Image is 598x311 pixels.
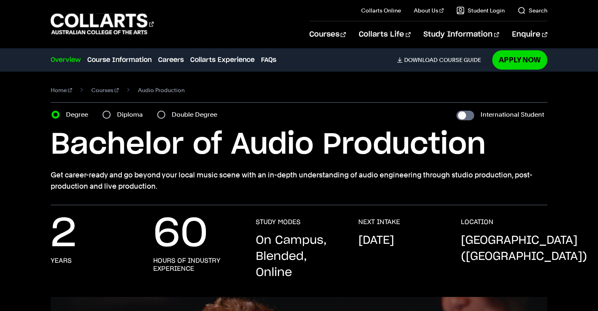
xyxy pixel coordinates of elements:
[51,127,547,163] h1: Bachelor of Audio Production
[309,21,346,48] a: Courses
[256,233,342,281] p: On Campus, Blended, Online
[51,55,81,65] a: Overview
[361,6,401,14] a: Collarts Online
[518,6,547,14] a: Search
[51,257,72,265] h3: Years
[51,169,547,192] p: Get career-ready and go beyond your local music scene with an in-depth understanding of audio eng...
[461,218,493,226] h3: LOCATION
[51,12,154,35] div: Go to homepage
[66,109,93,120] label: Degree
[261,55,276,65] a: FAQs
[397,56,487,64] a: DownloadCourse Guide
[461,233,587,265] p: [GEOGRAPHIC_DATA] ([GEOGRAPHIC_DATA])
[91,84,119,96] a: Courses
[512,21,547,48] a: Enquire
[481,109,544,120] label: International Student
[158,55,184,65] a: Careers
[492,50,547,69] a: Apply Now
[256,218,300,226] h3: STUDY MODES
[172,109,222,120] label: Double Degree
[51,84,72,96] a: Home
[87,55,152,65] a: Course Information
[51,218,76,250] p: 2
[117,109,148,120] label: Diploma
[358,233,394,249] p: [DATE]
[138,84,185,96] span: Audio Production
[190,55,255,65] a: Collarts Experience
[359,21,411,48] a: Collarts Life
[358,218,400,226] h3: NEXT INTAKE
[153,218,208,250] p: 60
[153,257,240,273] h3: Hours of Industry Experience
[423,21,499,48] a: Study Information
[414,6,444,14] a: About Us
[404,56,438,64] span: Download
[456,6,505,14] a: Student Login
